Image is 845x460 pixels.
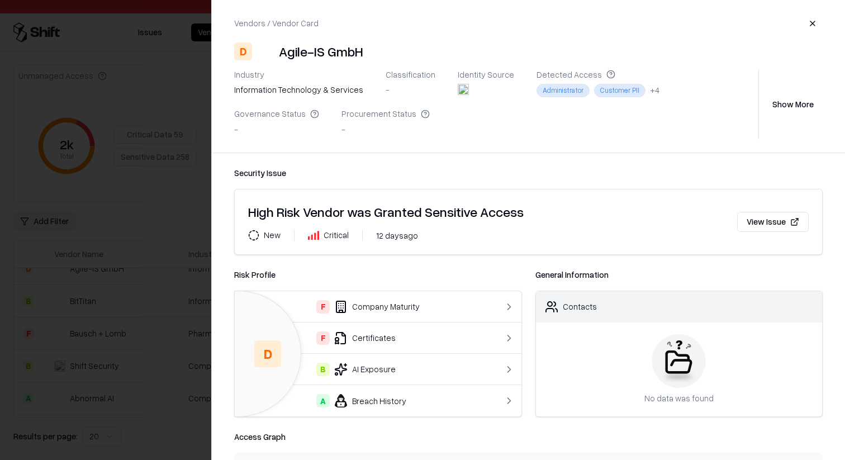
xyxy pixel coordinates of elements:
[341,108,430,118] div: Procurement Status
[234,84,363,96] div: information technology & services
[248,230,281,241] div: New
[535,268,823,282] div: General Information
[644,392,714,404] div: No data was found
[316,363,330,376] div: B
[234,108,319,118] div: Governance Status
[386,84,435,96] div: -
[244,363,480,376] div: AI Exposure
[458,84,469,95] img: entra.microsoft.com
[234,69,363,79] div: Industry
[594,84,645,97] div: Customer PII
[376,230,418,241] div: 12 days ago
[254,340,281,367] div: D
[650,84,659,96] div: + 4
[316,331,330,345] div: F
[244,331,480,345] div: Certificates
[650,84,659,96] button: +4
[234,42,252,60] div: D
[234,430,823,444] div: Access Graph
[386,69,435,79] div: Classification
[737,212,809,232] button: View Issue
[316,394,330,407] div: A
[537,69,659,79] div: Detected Access
[763,94,823,114] button: Show More
[537,84,590,97] div: Administrator
[308,230,349,241] div: Critical
[234,268,522,282] div: Risk Profile
[458,69,514,79] div: Identity Source
[316,300,330,314] div: F
[279,42,363,60] div: Agile-IS GmbH
[248,203,728,221] div: High Risk Vendor was Granted Sensitive Access
[244,300,480,314] div: Company Maturity
[257,42,274,60] img: Agile-IS GmbH
[234,124,319,135] div: -
[244,394,480,407] div: Breach History
[234,17,319,29] div: Vendors / Vendor Card
[234,167,823,180] div: Security Issue
[341,124,430,135] div: -
[563,301,597,312] div: Contacts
